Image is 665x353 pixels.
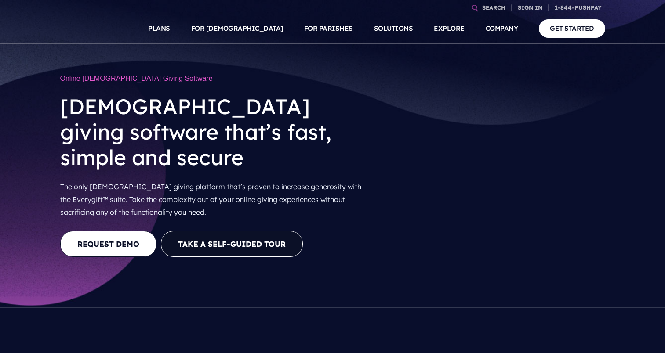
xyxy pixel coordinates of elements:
a: FOR [DEMOGRAPHIC_DATA] [191,13,283,44]
a: EXPLORE [434,13,465,44]
a: COMPANY [486,13,518,44]
h1: Online [DEMOGRAPHIC_DATA] Giving Software [60,70,372,87]
h2: [DEMOGRAPHIC_DATA] giving software that’s fast, simple and secure [60,87,372,177]
a: PLANS [148,13,170,44]
a: GET STARTED [539,19,605,37]
p: The only [DEMOGRAPHIC_DATA] giving platform that’s proven to increase generosity with the Everygi... [60,177,372,222]
button: Take a Self-guided Tour [161,231,303,257]
a: REQUEST DEMO [60,231,156,257]
picture: everygift-impact [158,310,507,318]
a: SOLUTIONS [374,13,413,44]
a: FOR PARISHES [304,13,353,44]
